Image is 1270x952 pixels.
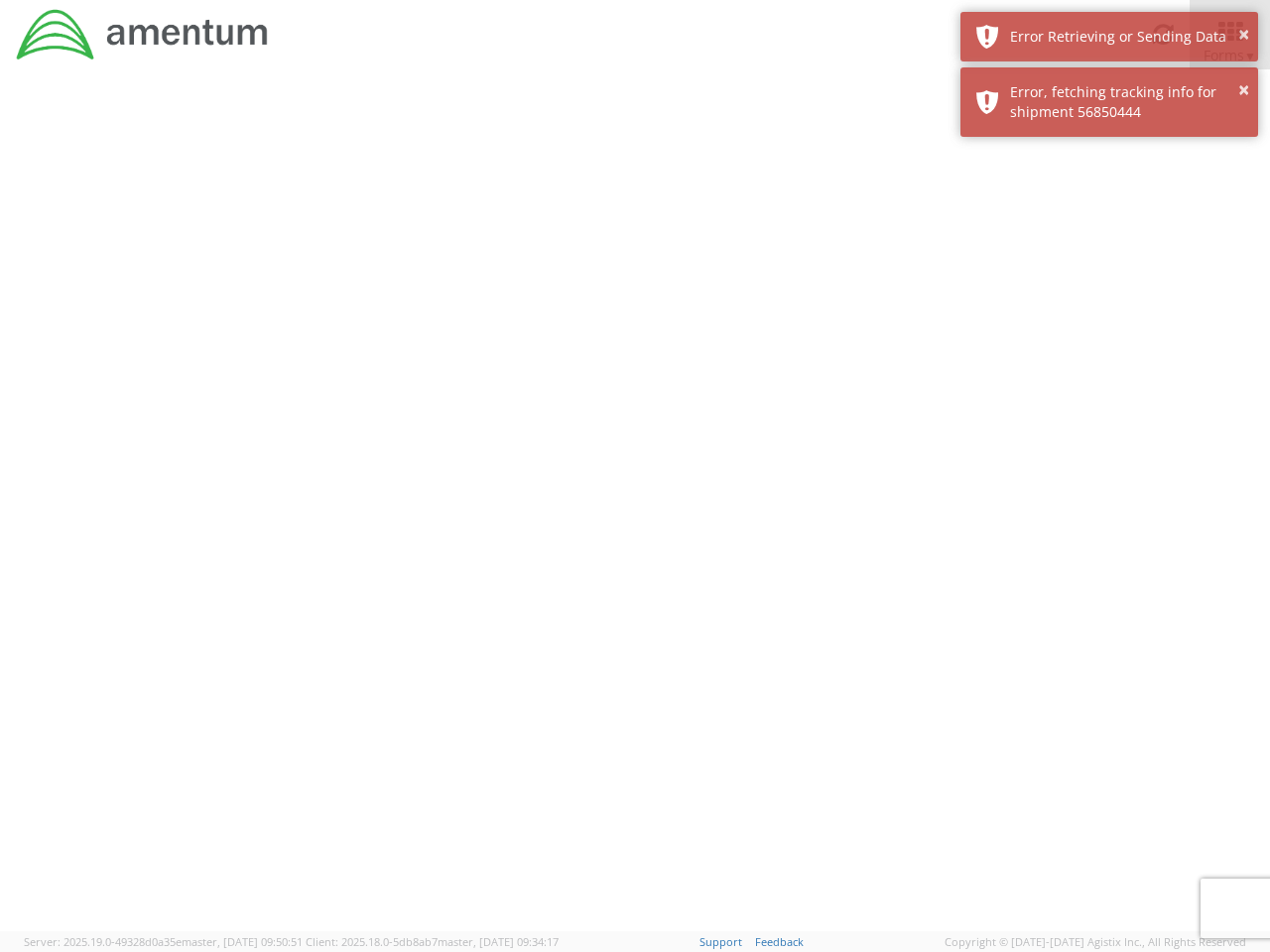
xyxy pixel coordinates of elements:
span: master, [DATE] 09:34:17 [438,934,559,949]
span: Copyright © [DATE]-[DATE] Agistix Inc., All Rights Reserved [945,934,1246,950]
img: dyn-intl-logo-049831509241104b2a82.png [15,7,271,62]
span: Server: 2025.19.0-49328d0a35e [24,934,303,949]
div: Error Retrieving or Sending Data [1010,27,1243,47]
span: master, [DATE] 09:50:51 [182,934,303,949]
div: Error, fetching tracking info for shipment 56850444 [1010,82,1243,122]
button: × [1238,76,1249,105]
a: Support [699,934,742,949]
a: Feedback [755,934,804,949]
span: Client: 2025.18.0-5db8ab7 [306,934,559,949]
button: × [1238,21,1249,50]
